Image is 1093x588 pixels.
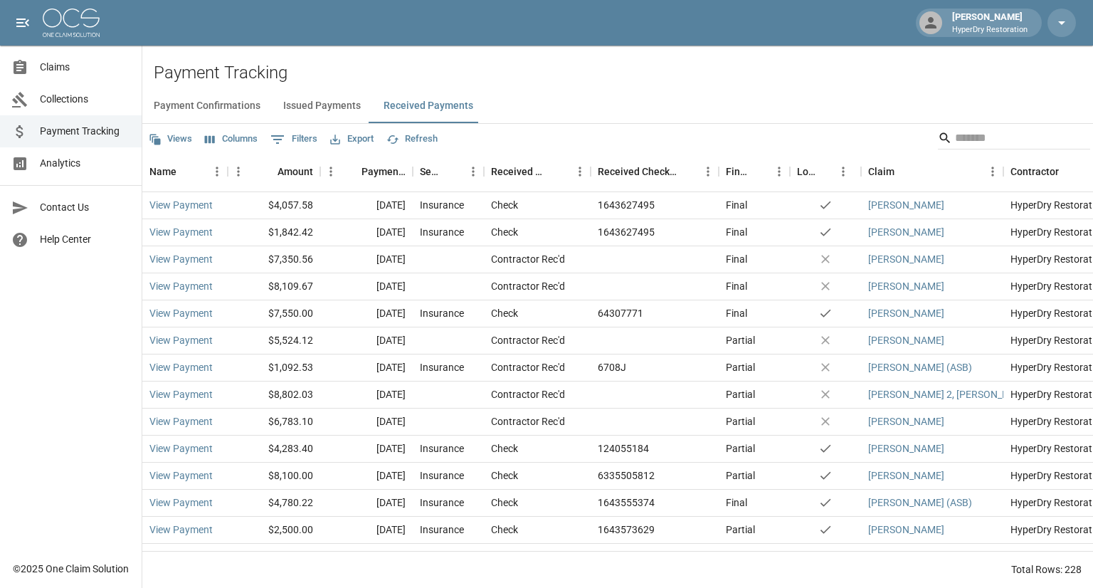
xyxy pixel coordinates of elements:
[320,436,413,463] div: [DATE]
[420,152,443,191] div: Sender
[228,490,320,517] div: $4,780.22
[726,414,755,429] div: Partial
[228,409,320,436] div: $6,783.10
[154,63,1093,83] h2: Payment Tracking
[228,355,320,382] div: $1,092.53
[9,9,37,37] button: open drawer
[491,333,565,347] div: Contractor Rec'd
[491,279,565,293] div: Contractor Rec'd
[43,9,100,37] img: ocs-logo-white-transparent.png
[598,550,643,564] div: 34724205
[228,463,320,490] div: $8,100.00
[40,124,130,139] span: Payment Tracking
[598,198,655,212] div: 1643627495
[40,92,130,107] span: Collections
[320,246,413,273] div: [DATE]
[1010,152,1059,191] div: Contractor
[598,468,655,483] div: 6335505812
[149,441,213,456] a: View Payment
[549,162,569,182] button: Sort
[320,409,413,436] div: [DATE]
[726,225,747,239] div: Final
[320,219,413,246] div: [DATE]
[40,232,130,247] span: Help Center
[149,333,213,347] a: View Payment
[491,225,518,239] div: Check
[420,441,464,456] div: Insurance
[491,152,549,191] div: Received Method
[769,161,790,182] button: Menu
[868,414,944,429] a: [PERSON_NAME]
[491,306,518,320] div: Check
[149,279,213,293] a: View Payment
[228,382,320,409] div: $8,802.03
[320,463,413,490] div: [DATE]
[797,152,817,191] div: Lockbox
[749,162,769,182] button: Sort
[598,523,655,537] div: 1643573629
[726,198,747,212] div: Final
[726,441,755,456] div: Partial
[149,306,213,320] a: View Payment
[149,252,213,266] a: View Payment
[598,441,649,456] div: 124055184
[491,414,565,429] div: Contractor Rec'd
[726,279,747,293] div: Final
[258,162,278,182] button: Sort
[491,550,518,564] div: Check
[149,360,213,374] a: View Payment
[228,300,320,327] div: $7,550.00
[1059,162,1079,182] button: Sort
[320,355,413,382] div: [DATE]
[952,24,1028,36] p: HyperDry Restoration
[591,152,719,191] div: Received Check Number
[149,152,176,191] div: Name
[868,306,944,320] a: [PERSON_NAME]
[726,387,755,401] div: Partial
[142,152,228,191] div: Name
[443,162,463,182] button: Sort
[40,200,130,215] span: Contact Us
[420,225,464,239] div: Insurance
[868,495,972,510] a: [PERSON_NAME] (ASB)
[420,550,464,564] div: Insurance
[726,306,747,320] div: Final
[320,192,413,219] div: [DATE]
[868,279,944,293] a: [PERSON_NAME]
[149,414,213,429] a: View Payment
[413,152,484,191] div: Sender
[320,490,413,517] div: [DATE]
[228,246,320,273] div: $7,350.56
[868,333,944,347] a: [PERSON_NAME]
[320,327,413,355] div: [DATE]
[491,360,565,374] div: Contractor Rec'd
[726,152,749,191] div: Final/Partial
[420,198,464,212] div: Insurance
[228,517,320,544] div: $2,500.00
[320,161,342,182] button: Menu
[868,252,944,266] a: [PERSON_NAME]
[149,198,213,212] a: View Payment
[149,495,213,510] a: View Payment
[420,306,464,320] div: Insurance
[320,517,413,544] div: [DATE]
[228,161,249,182] button: Menu
[228,152,320,191] div: Amount
[149,550,213,564] a: View Payment
[790,152,861,191] div: Lockbox
[142,89,272,123] button: Payment Confirmations
[569,161,591,182] button: Menu
[868,441,944,456] a: [PERSON_NAME]
[361,152,406,191] div: Payment Date
[320,273,413,300] div: [DATE]
[491,495,518,510] div: Check
[272,89,372,123] button: Issued Payments
[420,468,464,483] div: Insurance
[320,152,413,191] div: Payment Date
[228,219,320,246] div: $1,842.42
[149,225,213,239] a: View Payment
[228,436,320,463] div: $4,283.40
[491,523,518,537] div: Check
[868,152,894,191] div: Claim
[484,152,591,191] div: Received Method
